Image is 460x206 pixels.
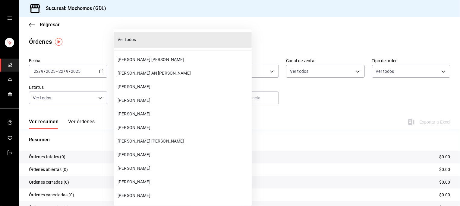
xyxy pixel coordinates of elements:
span: [PERSON_NAME] [118,179,249,185]
span: [PERSON_NAME] [118,124,249,131]
span: [PERSON_NAME] [118,152,249,158]
span: [PERSON_NAME] AN [PERSON_NAME] [118,70,249,76]
span: [PERSON_NAME] [118,165,249,172]
span: [PERSON_NAME] [118,84,249,90]
span: [PERSON_NAME] [118,192,249,199]
span: [PERSON_NAME] [118,111,249,117]
span: [PERSON_NAME] [PERSON_NAME] [118,56,249,63]
span: [PERSON_NAME] [118,97,249,104]
img: Marcador de información sobre herramientas [55,38,62,46]
span: [PERSON_NAME] [PERSON_NAME] [118,138,249,144]
span: Ver todos [118,37,249,43]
